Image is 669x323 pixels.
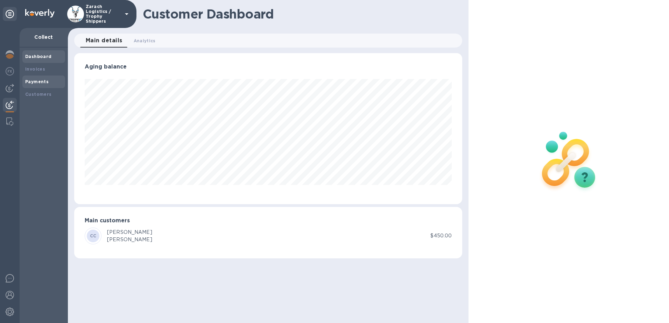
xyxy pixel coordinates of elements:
img: Logo [25,9,55,17]
h1: Customer Dashboard [143,7,457,21]
span: Analytics [134,37,156,44]
b: Invoices [25,66,45,72]
p: Zarach Logistics / Trophy Shippers [86,4,121,24]
b: Dashboard [25,54,52,59]
b: Customers [25,92,52,97]
b: Payments [25,79,49,84]
h3: Aging balance [85,64,452,70]
h3: Main customers [85,217,452,224]
div: [PERSON_NAME] [107,236,152,243]
div: [PERSON_NAME] [107,229,152,236]
p: Collect [25,34,62,41]
img: Foreign exchange [6,67,14,76]
span: Main details [86,36,122,45]
p: $450.00 [430,232,452,239]
div: Unpin categories [3,7,17,21]
b: CC [90,233,97,238]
